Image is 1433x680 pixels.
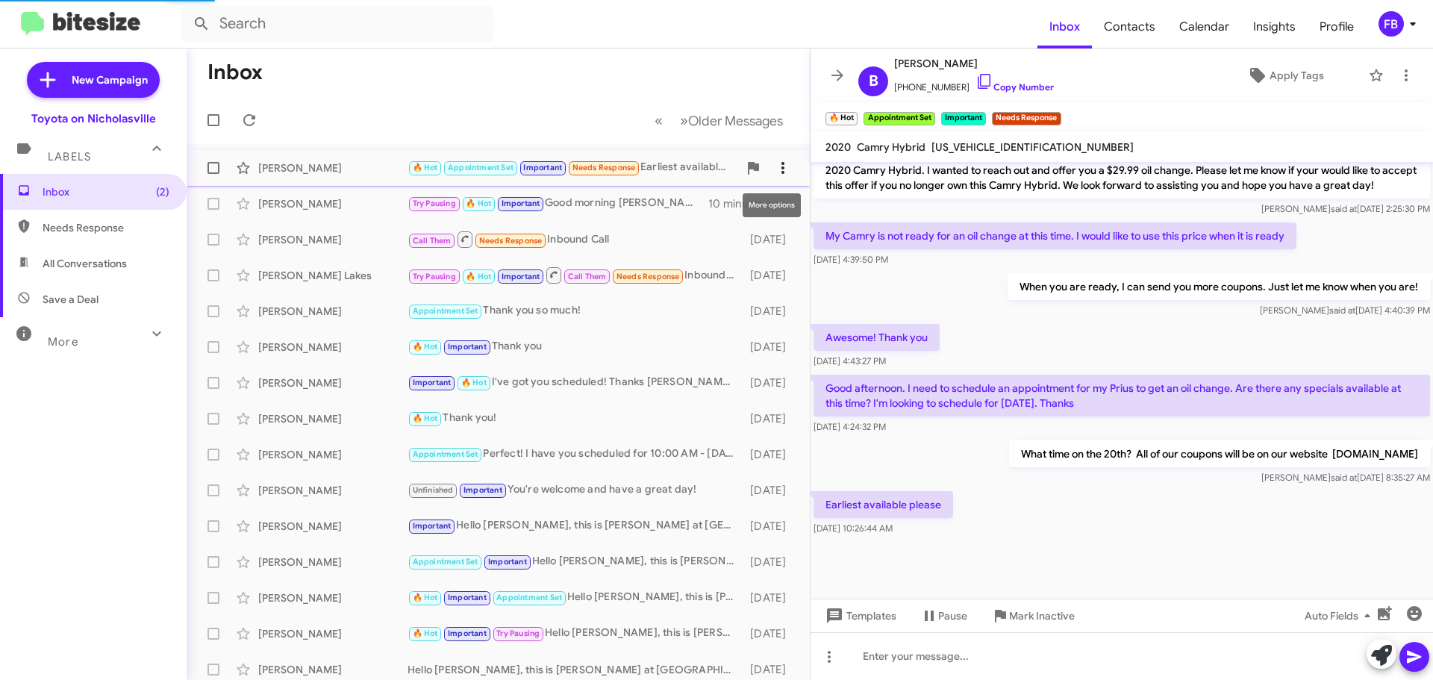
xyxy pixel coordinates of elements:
[743,268,798,283] div: [DATE]
[1331,203,1357,214] span: said at
[448,163,513,172] span: Appointment Set
[461,378,487,387] span: 🔥 Hot
[502,199,540,208] span: Important
[1331,472,1357,483] span: said at
[814,324,940,351] p: Awesome! Thank you
[743,304,798,319] div: [DATE]
[413,449,478,459] span: Appointment Set
[975,81,1054,93] a: Copy Number
[743,232,798,247] div: [DATE]
[448,593,487,602] span: Important
[708,196,798,211] div: 10 minutes ago
[466,199,491,208] span: 🔥 Hot
[48,335,78,349] span: More
[688,113,783,129] span: Older Messages
[258,268,408,283] div: [PERSON_NAME] Lakes
[931,140,1134,154] span: [US_VEHICLE_IDENTIFICATION_NUMBER]
[814,355,886,366] span: [DATE] 4:43:27 PM
[408,625,743,642] div: Hello [PERSON_NAME], this is [PERSON_NAME] at [GEOGRAPHIC_DATA] on [GEOGRAPHIC_DATA]. It's been a...
[1009,602,1075,629] span: Mark Inactive
[413,557,478,567] span: Appointment Set
[523,163,562,172] span: Important
[1261,203,1430,214] span: [PERSON_NAME] [DATE] 2:25:30 PM
[408,374,743,391] div: I've got you scheduled! Thanks [PERSON_NAME], have a great day!
[413,306,478,316] span: Appointment Set
[258,626,408,641] div: [PERSON_NAME]
[814,421,886,432] span: [DATE] 4:24:32 PM
[814,375,1430,417] p: Good afternoon. I need to schedule an appointment for my Prius to get an oil change. Are there an...
[413,628,438,638] span: 🔥 Hot
[1092,5,1167,49] span: Contacts
[814,254,888,265] span: [DATE] 4:39:50 PM
[1241,5,1308,49] a: Insights
[408,553,743,570] div: Hello [PERSON_NAME], this is [PERSON_NAME] at [GEOGRAPHIC_DATA] on [GEOGRAPHIC_DATA]. It's been a...
[1366,11,1417,37] button: FB
[258,590,408,605] div: [PERSON_NAME]
[941,112,986,125] small: Important
[992,112,1061,125] small: Needs Response
[743,519,798,534] div: [DATE]
[979,602,1087,629] button: Mark Inactive
[743,411,798,426] div: [DATE]
[568,272,607,281] span: Call Them
[466,272,491,281] span: 🔥 Hot
[408,302,743,319] div: Thank you so much!
[72,72,148,87] span: New Campaign
[1260,305,1430,316] span: [PERSON_NAME] [DATE] 4:40:39 PM
[825,112,858,125] small: 🔥 Hot
[1008,273,1430,300] p: When you are ready, I can send you more coupons. Just let me know when you are!
[258,447,408,462] div: [PERSON_NAME]
[938,602,967,629] span: Pause
[1208,62,1361,89] button: Apply Tags
[448,628,487,638] span: Important
[408,589,743,606] div: Hello [PERSON_NAME], this is [PERSON_NAME] at [GEOGRAPHIC_DATA] on [GEOGRAPHIC_DATA]. It's been a...
[743,193,801,217] div: More options
[258,375,408,390] div: [PERSON_NAME]
[413,236,452,246] span: Call Them
[413,199,456,208] span: Try Pausing
[857,140,925,154] span: Camry Hybrid
[743,375,798,390] div: [DATE]
[31,111,156,126] div: Toyota on Nicholasville
[743,340,798,355] div: [DATE]
[572,163,636,172] span: Needs Response
[869,69,878,93] span: B
[1261,472,1430,483] span: [PERSON_NAME] [DATE] 8:35:27 AM
[814,523,893,534] span: [DATE] 10:26:44 AM
[1379,11,1404,37] div: FB
[413,272,456,281] span: Try Pausing
[1329,305,1355,316] span: said at
[413,414,438,423] span: 🔥 Hot
[908,602,979,629] button: Pause
[616,272,680,281] span: Needs Response
[479,236,543,246] span: Needs Response
[1167,5,1241,49] a: Calendar
[413,485,454,495] span: Unfinished
[258,411,408,426] div: [PERSON_NAME]
[207,60,263,84] h1: Inbox
[1305,602,1376,629] span: Auto Fields
[408,517,743,534] div: Hello [PERSON_NAME], this is [PERSON_NAME] at [GEOGRAPHIC_DATA] on [GEOGRAPHIC_DATA]. It's been a...
[646,105,672,136] button: Previous
[258,340,408,355] div: [PERSON_NAME]
[680,111,688,130] span: »
[258,196,408,211] div: [PERSON_NAME]
[894,72,1054,95] span: [PHONE_NUMBER]
[646,105,792,136] nav: Page navigation example
[43,184,169,199] span: Inbox
[496,628,540,638] span: Try Pausing
[671,105,792,136] button: Next
[258,662,408,677] div: [PERSON_NAME]
[258,304,408,319] div: [PERSON_NAME]
[488,557,527,567] span: Important
[1037,5,1092,49] a: Inbox
[1308,5,1366,49] a: Profile
[814,222,1296,249] p: My Camry is not ready for an oil change at this time. I would like to use this price when it is r...
[408,338,743,355] div: Thank you
[496,593,562,602] span: Appointment Set
[408,446,743,463] div: Perfect! I have you scheduled for 10:00 AM - [DATE]. Let me know if you need anything else, and h...
[43,220,169,235] span: Needs Response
